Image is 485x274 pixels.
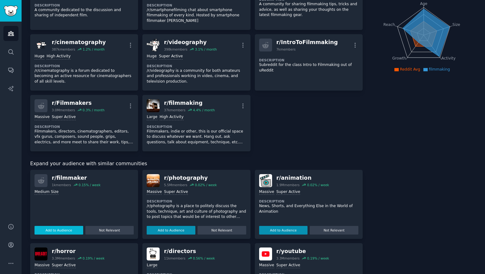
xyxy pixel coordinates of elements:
div: r/ filmmaking [164,99,215,107]
div: 4.4 % / month [193,108,215,112]
img: youtube [259,247,272,260]
a: r/IntroToFilmmaking7kmembersDescriptionSubreddit for the class Intro to Filmmaking out of uReddit [255,34,363,91]
div: Super Active [52,114,76,120]
div: 0.3 % / month [83,108,104,112]
dt: Description [147,125,246,129]
span: Reddit Avg [400,67,420,72]
div: Huge [35,54,44,59]
div: r/ videography [164,39,217,46]
img: GummySearch logo [4,6,18,16]
div: 0.15 % / week [79,183,100,187]
button: Not Relevant [198,226,246,235]
tspan: Reach [383,22,395,27]
a: filmmakingr/filmmaking37kmembers4.4% / monthLargeHigh ActivityDescriptionFilmmakers, indie or oth... [142,95,250,151]
a: videographyr/videography398kmembers3.1% / monthHugeSuper ActiveDescription/r/videography is a com... [142,34,250,91]
img: directors [147,247,160,260]
div: Massive [259,189,274,195]
tspan: Growth [392,56,406,60]
img: photography [147,174,160,187]
img: horror [35,247,47,260]
div: 37k members [164,108,185,112]
div: High Activity [47,54,71,59]
div: 3.1 % / month [195,47,217,51]
p: /r/cinematography is a forum dedicated to becoming an active resource for cinematographers of all... [35,68,134,84]
div: Super Active [276,189,300,195]
img: cinematography [35,39,47,51]
img: videography [147,39,160,51]
div: 0.02 % / week [307,183,329,187]
tspan: Size [452,22,460,27]
div: Medium Size [35,189,59,195]
div: r/ directors [164,247,215,255]
div: Massive [35,263,50,268]
div: Large [147,263,157,268]
div: r/ animation [276,174,329,182]
div: 1.9M members [276,183,300,187]
button: Add to Audience [147,226,195,235]
span: Expand your audience with similar communities [30,160,147,168]
dt: Description [259,58,358,62]
div: 5.5M members [164,183,187,187]
div: r/ Filmmakers [52,99,104,107]
dt: Description [35,64,134,68]
a: cinematographyr/cinematography387kmembers1.2% / monthHugeHigh ActivityDescription/r/cinematograph... [30,34,138,91]
span: filmmaking [429,67,450,72]
p: /r/photography is a place to politely discuss the tools, technique, art and culture of photograph... [147,203,246,220]
dt: Description [147,199,246,203]
div: r/ filmmaker [52,174,100,182]
button: Add to Audience [259,226,308,235]
img: animation [259,174,272,187]
dt: Description [147,3,246,7]
div: 0.19 % / week [83,256,104,260]
div: r/ photography [164,174,217,182]
div: Massive [259,263,274,268]
a: r/Filmmakers3.0Mmembers0.3% / monthMassiveSuper ActiveDescriptionFilmmakers, directors, cinematog... [30,95,138,151]
p: Filmmakers, indie or other, this is our official space to discuss whatever we want. Hang out, ask... [147,129,246,145]
p: /r/videography is a community for both amateurs and professionals working in video, cinema, and t... [147,68,246,84]
p: Filmmakers, directors, cinematographers, editors, vfx gurus, composers, sound people, grips, elec... [35,129,134,145]
div: Huge [147,54,157,59]
button: Not Relevant [310,226,358,235]
div: Super Active [276,263,300,268]
p: /r/smartphonefilming chat about smartphone filmmaking of every kind. Hosted by smartphone filmmak... [147,7,246,24]
dt: Description [35,3,134,7]
div: 0.56 % / week [193,256,215,260]
dt: Description [259,199,358,203]
div: 398k members [164,47,187,51]
div: 11k members [164,256,185,260]
div: Super Active [52,263,76,268]
div: r/ IntroToFilmmaking [276,39,338,46]
p: A community dedicated to the discussion and sharing of independent film. [35,7,134,18]
img: filmmaking [147,99,160,112]
div: 1k members [52,183,71,187]
div: 3.3M members [276,256,300,260]
div: r/ cinematography [52,39,106,46]
div: 7k members [276,47,296,51]
p: News, Shorts, and Everything Else in the World of Animation [259,203,358,214]
div: High Activity [160,114,184,120]
div: 3.0M members [52,108,75,112]
p: Subreddit for the class Intro to Filmmaking out of uReddit [259,62,358,73]
div: 387k members [52,47,75,51]
div: 3.3M members [52,256,75,260]
div: 0.19 % / week [307,256,329,260]
div: Massive [35,114,50,120]
button: Not Relevant [85,226,134,235]
div: Super Active [159,54,183,59]
div: 1.2 % / month [83,47,104,51]
button: Add to Audience [35,226,83,235]
dt: Description [35,125,134,129]
div: 0.02 % / week [195,183,217,187]
tspan: Activity [442,56,456,60]
div: Super Active [164,189,188,195]
tspan: Age [420,2,427,6]
div: r/ youtube [276,247,329,255]
dt: Description [147,64,246,68]
p: A community for sharing filmmaking tips, tricks and advice, as well as sharing your thoughts on t... [259,2,358,18]
div: Large [147,114,157,120]
div: r/ horror [52,247,104,255]
div: Massive [147,189,162,195]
